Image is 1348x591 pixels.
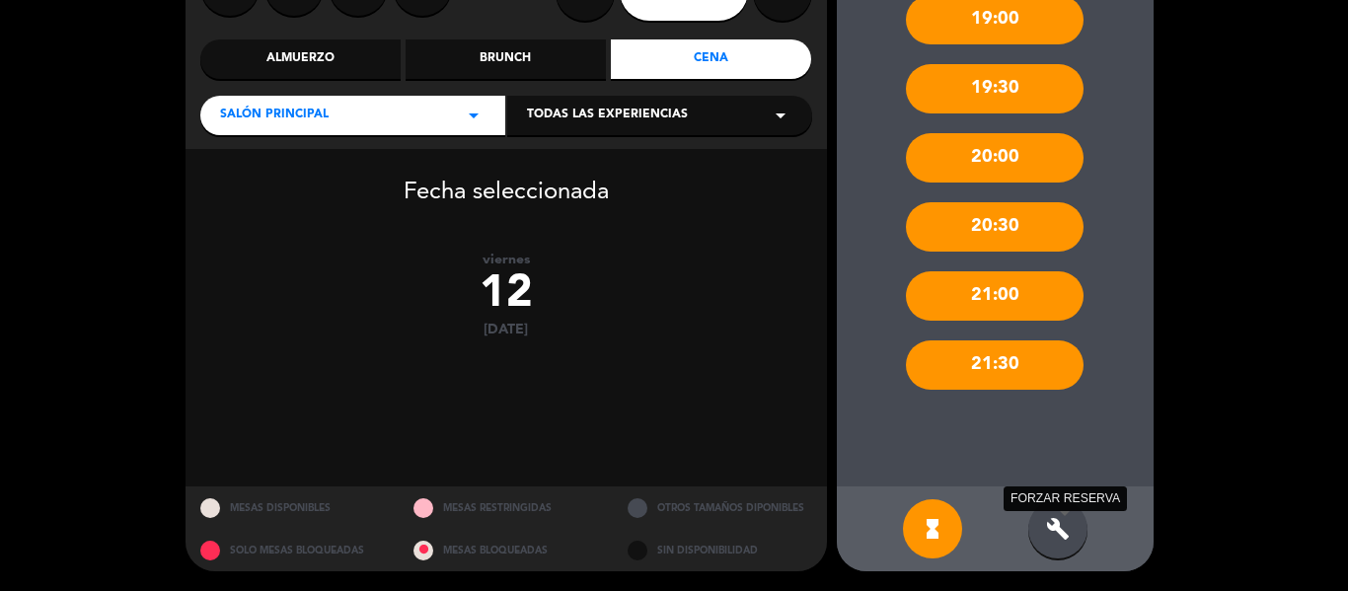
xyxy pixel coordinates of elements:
div: MESAS BLOQUEADAS [399,529,613,571]
div: [DATE] [186,322,827,338]
div: 20:00 [906,133,1084,183]
i: build [1046,517,1070,541]
i: arrow_drop_down [462,104,486,127]
span: Todas las experiencias [527,106,688,125]
div: 20:30 [906,202,1084,252]
div: OTROS TAMAÑOS DIPONIBLES [613,486,827,529]
span: Salón Principal [220,106,329,125]
div: Almuerzo [200,39,401,79]
div: Cena [611,39,811,79]
div: viernes [186,252,827,268]
i: hourglass_full [921,517,944,541]
div: 21:30 [906,340,1084,390]
div: SIN DISPONIBILIDAD [613,529,827,571]
div: SOLO MESAS BLOQUEADAS [186,529,400,571]
div: 19:30 [906,64,1084,113]
div: MESAS DISPONIBLES [186,486,400,529]
div: Fecha seleccionada [186,149,827,212]
div: 21:00 [906,271,1084,321]
div: FORZAR RESERVA [1004,486,1127,511]
i: arrow_drop_down [769,104,792,127]
div: Brunch [406,39,606,79]
div: MESAS RESTRINGIDAS [399,486,613,529]
div: 12 [186,268,827,322]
